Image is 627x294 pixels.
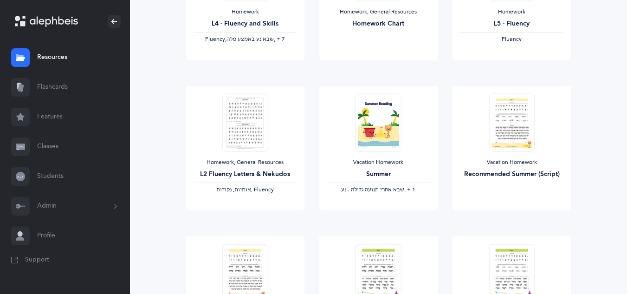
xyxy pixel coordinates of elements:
span: ‫שבא אחרי תנועה גדולה - נע‬ [341,186,404,193]
div: ‪, + 1‬ [327,186,430,194]
div: Vacation Homework [327,159,430,166]
span: Support [25,255,49,265]
div: , Fluency [194,186,297,194]
div: L4 - Fluency and Skills [194,19,297,29]
span: Fluency, [205,36,226,42]
div: L5 - Fluency [460,19,563,29]
iframe: Drift Widget Chat Controller [581,248,616,283]
div: Recommended Summer (Script) [460,170,563,179]
div: Vacation Homework [460,159,563,166]
div: ‪, + 7‬ [194,36,297,43]
img: Summer_EN_thumbnail_1716337802.png [356,93,401,151]
div: Homework [194,8,297,16]
div: Homework, General Resources [327,8,430,16]
div: L2 Fluency Letters & Nekudos [194,170,297,179]
span: ‫שבא נע באמצע מלה‬ [226,36,274,42]
div: Summer [327,170,430,179]
img: Recommended_Summer_Script_EN_thumbnail_1717639721.png [489,93,535,151]
div: Homework Chart [327,19,430,29]
div: Homework, General Resources [194,159,297,166]
img: FluencyProgram-SpeedReading-L2_thumbnail_1736302935.png [222,93,268,151]
div: Fluency [460,36,563,43]
div: Homework [460,8,563,16]
span: ‫אותיות, נקודות‬ [216,186,251,193]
